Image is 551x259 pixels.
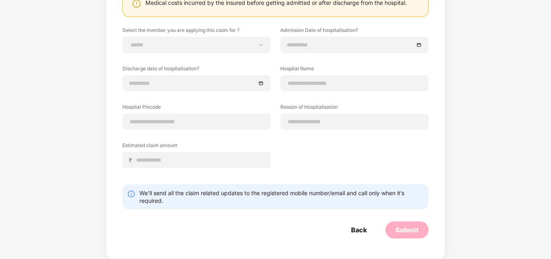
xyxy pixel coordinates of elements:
[351,225,367,234] div: Back
[122,27,271,37] label: Select the member you are applying this claim for ?
[122,142,271,152] label: Estimated claim amount
[280,103,429,114] label: Reason of Hospitalisation
[127,190,135,198] img: svg+xml;base64,PHN2ZyBpZD0iSW5mby0yMHgyMCIgeG1sbnM9Imh0dHA6Ly93d3cudzMub3JnLzIwMDAvc3ZnIiB3aWR0aD...
[122,65,271,75] label: Discharge date of hospitalisation?
[280,65,429,75] label: Hospital Name
[129,156,135,164] span: ₹
[280,27,429,37] label: Admission Date of hospitalisation?
[139,189,424,204] div: We’ll send all the claim related updates to the registered mobile number/email and call only when...
[395,225,419,234] div: Submit
[122,103,271,114] label: Hospital Pincode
